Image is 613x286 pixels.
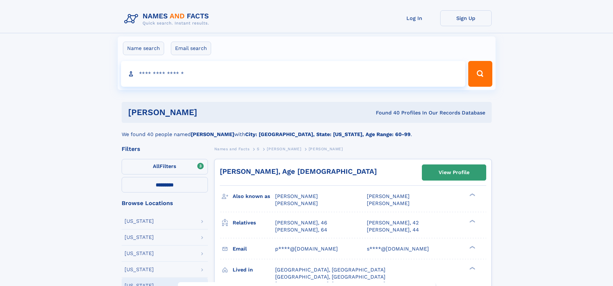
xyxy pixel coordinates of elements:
[123,42,164,55] label: Name search
[468,245,476,249] div: ❯
[125,251,154,256] div: [US_STATE]
[367,219,419,226] a: [PERSON_NAME], 42
[275,200,318,206] span: [PERSON_NAME]
[468,219,476,223] div: ❯
[468,193,476,197] div: ❯
[245,131,411,137] b: City: [GEOGRAPHIC_DATA], State: [US_STATE], Age Range: 60-99
[389,10,440,26] a: Log In
[214,145,250,153] a: Names and Facts
[267,147,301,151] span: [PERSON_NAME]
[367,193,410,199] span: [PERSON_NAME]
[367,226,419,233] a: [PERSON_NAME], 44
[125,267,154,272] div: [US_STATE]
[128,108,287,116] h1: [PERSON_NAME]
[233,264,275,275] h3: Lived in
[171,42,211,55] label: Email search
[122,200,208,206] div: Browse Locations
[275,226,327,233] a: [PERSON_NAME], 64
[122,146,208,152] div: Filters
[422,165,486,180] a: View Profile
[468,266,476,270] div: ❯
[121,61,466,87] input: search input
[367,200,410,206] span: [PERSON_NAME]
[153,163,160,169] span: All
[122,123,492,138] div: We found 40 people named with .
[440,10,492,26] a: Sign Up
[267,145,301,153] a: [PERSON_NAME]
[125,219,154,224] div: [US_STATE]
[233,217,275,228] h3: Relatives
[275,193,318,199] span: [PERSON_NAME]
[257,145,260,153] a: S
[309,147,343,151] span: [PERSON_NAME]
[286,109,485,116] div: Found 40 Profiles In Our Records Database
[275,219,327,226] a: [PERSON_NAME], 46
[439,165,469,180] div: View Profile
[220,167,377,175] a: [PERSON_NAME], Age [DEMOGRAPHIC_DATA]
[275,267,385,273] span: [GEOGRAPHIC_DATA], [GEOGRAPHIC_DATA]
[122,10,214,28] img: Logo Names and Facts
[233,191,275,202] h3: Also known as
[468,61,492,87] button: Search Button
[257,147,260,151] span: S
[191,131,234,137] b: [PERSON_NAME]
[275,274,385,280] span: [GEOGRAPHIC_DATA], [GEOGRAPHIC_DATA]
[233,243,275,254] h3: Email
[125,235,154,240] div: [US_STATE]
[122,159,208,174] label: Filters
